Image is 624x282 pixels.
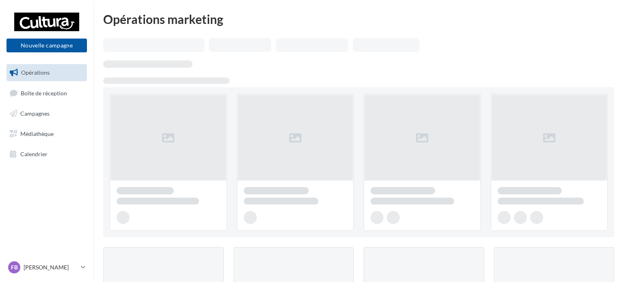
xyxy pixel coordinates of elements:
[5,105,89,122] a: Campagnes
[5,84,89,102] a: Boîte de réception
[21,69,50,76] span: Opérations
[20,150,48,157] span: Calendrier
[5,64,89,81] a: Opérations
[20,130,54,137] span: Médiathèque
[21,89,67,96] span: Boîte de réception
[11,263,18,271] span: FB
[20,110,50,117] span: Campagnes
[6,260,87,275] a: FB [PERSON_NAME]
[24,263,78,271] p: [PERSON_NAME]
[6,39,87,52] button: Nouvelle campagne
[5,125,89,142] a: Médiathèque
[5,146,89,163] a: Calendrier
[103,13,614,25] div: Opérations marketing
